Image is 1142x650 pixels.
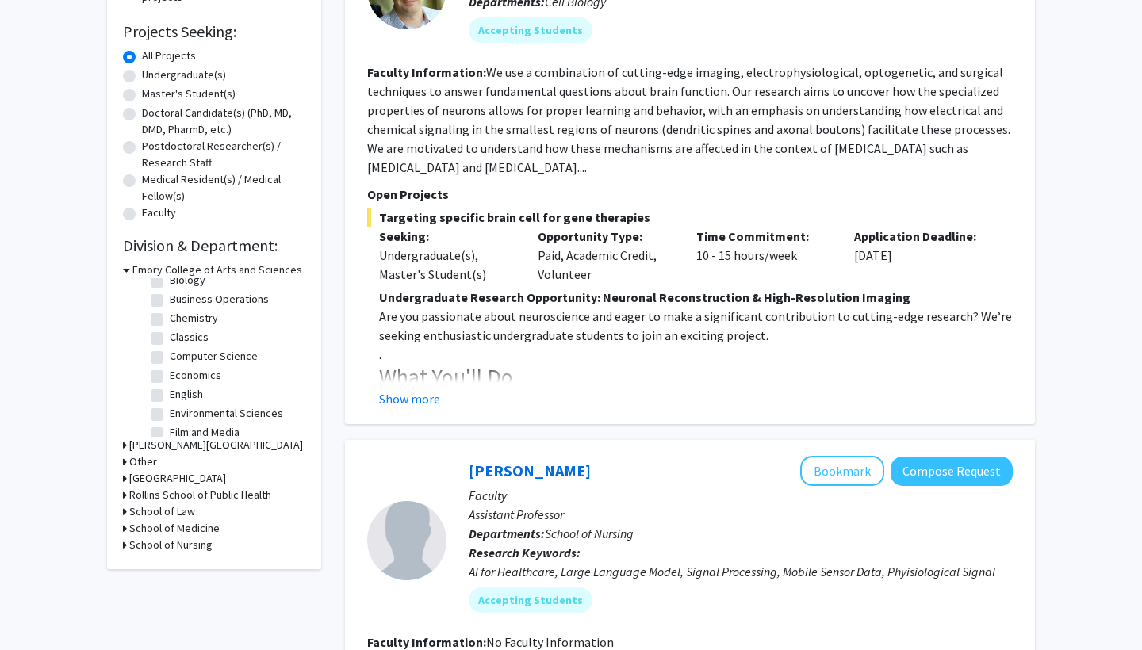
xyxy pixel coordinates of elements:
[170,386,203,403] label: English
[129,470,226,487] h3: [GEOGRAPHIC_DATA]
[684,227,843,284] div: 10 - 15 hours/week
[170,424,240,441] label: Film and Media
[12,579,67,638] iframe: Chat
[142,105,305,138] label: Doctoral Candidate(s) (PhD, MD, DMD, PharmD, etc.)
[129,487,271,503] h3: Rollins School of Public Health
[379,389,440,408] button: Show more
[129,537,213,553] h3: School of Nursing
[842,227,1001,284] div: [DATE]
[469,587,592,613] mat-chip: Accepting Students
[891,457,1013,486] button: Compose Request to Runze Yan
[170,348,258,365] label: Computer Science
[142,67,226,83] label: Undergraduate(s)
[142,48,196,64] label: All Projects
[526,227,684,284] div: Paid, Academic Credit, Volunteer
[469,486,1013,505] p: Faculty
[469,461,591,480] a: [PERSON_NAME]
[379,227,514,246] p: Seeking:
[469,17,592,43] mat-chip: Accepting Students
[379,364,1013,391] h3: What You'll Do
[132,262,302,278] h3: Emory College of Arts and Sciences
[170,405,283,422] label: Environmental Sciences
[170,291,269,308] label: Business Operations
[170,367,221,384] label: Economics
[367,64,1010,175] fg-read-more: We use a combination of cutting-edge imaging, electrophysiological, optogenetic, and surgical tec...
[545,526,634,541] span: School of Nursing
[170,310,218,327] label: Chemistry
[142,205,176,221] label: Faculty
[367,185,1013,204] p: Open Projects
[486,634,614,650] span: No Faculty Information
[469,545,581,560] b: Research Keywords:
[129,453,157,470] h3: Other
[142,138,305,171] label: Postdoctoral Researcher(s) / Research Staff
[170,272,205,289] label: Biology
[800,456,884,486] button: Add Runze Yan to Bookmarks
[142,171,305,205] label: Medical Resident(s) / Medical Fellow(s)
[129,503,195,520] h3: School of Law
[854,227,989,246] p: Application Deadline:
[379,345,1013,364] p: .
[469,505,1013,524] p: Assistant Professor
[379,246,514,284] div: Undergraduate(s), Master's Student(s)
[696,227,831,246] p: Time Commitment:
[123,22,305,41] h2: Projects Seeking:
[469,562,1013,581] div: AI for Healthcare, Large Language Model, Signal Processing, Mobile Sensor Data, Phyisiological Si...
[379,289,910,305] strong: Undergraduate Research Opportunity: Neuronal Reconstruction & High-Resolution Imaging
[367,64,486,80] b: Faculty Information:
[367,634,486,650] b: Faculty Information:
[170,329,209,346] label: Classics
[123,236,305,255] h2: Division & Department:
[142,86,236,102] label: Master's Student(s)
[129,520,220,537] h3: School of Medicine
[538,227,673,246] p: Opportunity Type:
[129,437,303,453] h3: [PERSON_NAME][GEOGRAPHIC_DATA]
[367,208,1013,227] span: Targeting specific brain cell for gene therapies
[379,307,1013,345] p: Are you passionate about neuroscience and eager to make a significant contribution to cutting-edg...
[469,526,545,541] b: Departments:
